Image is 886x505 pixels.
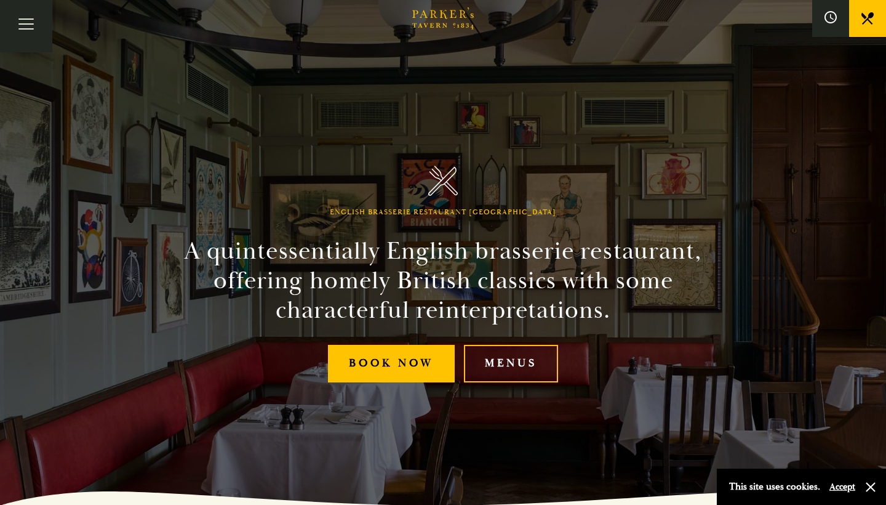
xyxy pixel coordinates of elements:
a: Menus [464,345,558,382]
a: Book Now [328,345,455,382]
h2: A quintessentially English brasserie restaurant, offering homely British classics with some chara... [162,236,724,325]
button: Close and accept [864,481,877,493]
p: This site uses cookies. [729,478,820,496]
img: Parker's Tavern Brasserie Cambridge [428,166,458,196]
h1: English Brasserie Restaurant [GEOGRAPHIC_DATA] [330,208,556,217]
button: Accept [829,481,855,493]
